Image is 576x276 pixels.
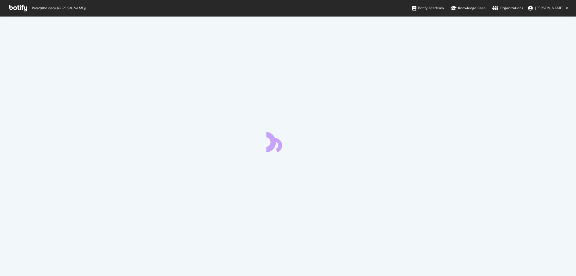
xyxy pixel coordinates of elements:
[266,131,310,152] div: animation
[492,5,523,11] div: Organizations
[523,3,573,13] button: [PERSON_NAME]
[535,5,563,11] span: Romain Lemenorel
[412,5,444,11] div: Botify Academy
[451,5,486,11] div: Knowledge Base
[31,6,86,11] span: Welcome back, [PERSON_NAME] !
